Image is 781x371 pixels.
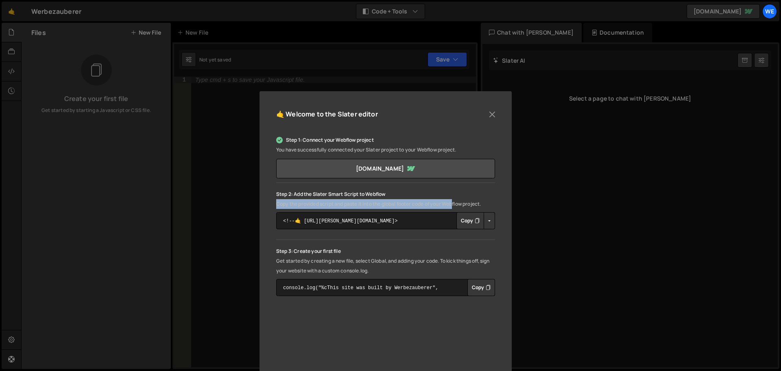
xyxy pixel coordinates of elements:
[276,279,495,296] textarea: console.log("%cThis site was built by Werbezauberer", "background:blue;color:#fff;padding: 8px;");
[276,199,495,209] p: Copy the provided script and paste it into the global footer code of your Webflow project.
[486,108,498,121] button: Close
[276,159,495,178] a: [DOMAIN_NAME]
[276,256,495,276] p: Get started by creating a new file, select Global, and adding your code. To kick things off, sign...
[276,189,495,199] p: Step 2: Add the Slater Smart Script to Webflow
[276,135,495,145] p: Step 1: Connect your Webflow project
[276,145,495,155] p: You have successfully connected your Slater project to your Webflow project.
[467,279,495,296] button: Copy
[276,108,378,121] h5: 🤙 Welcome to the Slater editor
[276,212,495,229] textarea: <!--🤙 [URL][PERSON_NAME][DOMAIN_NAME]> <script>document.addEventListener("DOMContentLoaded", func...
[762,4,777,19] a: We
[467,279,495,296] div: Button group with nested dropdown
[456,212,495,229] div: Button group with nested dropdown
[276,246,495,256] p: Step 3: Create your first file
[456,212,484,229] button: Copy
